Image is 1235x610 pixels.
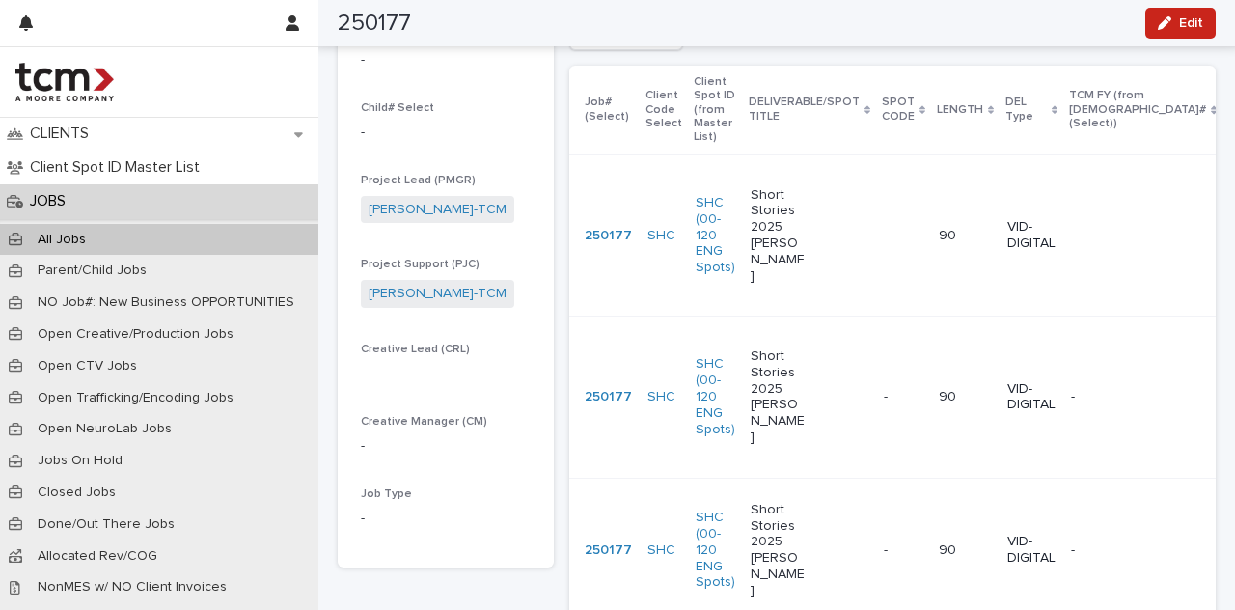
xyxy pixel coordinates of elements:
img: 4hMmSqQkux38exxPVZHQ [15,63,114,101]
p: TCM FY (from [DEMOGRAPHIC_DATA]# (Select)) [1069,85,1206,134]
p: VID-DIGITAL [1007,381,1056,414]
p: - [1071,389,1128,405]
p: Open Creative/Production Jobs [22,326,249,343]
a: [PERSON_NAME]-TCM [369,200,507,220]
p: - [361,509,531,529]
a: 250177 [585,389,632,405]
p: Open Trafficking/Encoding Jobs [22,390,249,406]
a: SHC (00-120 ENG Spots) [696,510,735,591]
span: Edit [1179,16,1203,30]
span: Project Support (PJC) [361,259,480,270]
p: - [361,436,531,457]
p: NonMES w/ NO Client Invoices [22,579,242,596]
span: Creative Lead (CRL) [361,344,470,355]
p: Jobs On Hold [22,453,138,469]
p: - [361,123,531,143]
p: NO Job#: New Business OPPORTUNITIES [22,294,310,311]
p: - [884,539,892,559]
p: Parent/Child Jobs [22,263,162,279]
p: Job# (Select) [585,92,634,127]
p: Closed Jobs [22,485,131,501]
p: LENGTH [937,99,983,121]
p: Allocated Rev/COG [22,548,173,565]
span: Project Lead (PMGR) [361,175,476,186]
p: 90 [939,542,992,559]
a: SHC [647,228,675,244]
h2: 250177 [338,10,411,38]
p: SPOT CODE [882,92,915,127]
a: SHC (00-120 ENG Spots) [696,195,735,276]
p: CLIENTS [22,125,104,143]
span: Creative Manager (CM) [361,416,487,428]
p: Open NeuroLab Jobs [22,421,187,437]
p: Done/Out There Jobs [22,516,190,533]
a: SHC (00-120 ENG Spots) [696,356,735,437]
p: 90 [939,389,992,405]
p: JOBS [22,192,81,210]
p: - [1071,228,1128,244]
span: Child# Select [361,102,434,114]
a: [PERSON_NAME]-TCM [369,284,507,304]
span: Job Type [361,488,412,500]
a: 250177 [585,228,632,244]
p: VID-DIGITAL [1007,534,1056,567]
p: - [361,364,531,384]
a: SHC [647,389,675,405]
p: DELIVERABLE/SPOT TITLE [749,92,860,127]
p: Client Spot ID (from Master List) [694,71,737,149]
p: Open CTV Jobs [22,358,152,374]
p: - [361,50,531,70]
a: SHC [647,542,675,559]
p: Short Stories 2025 [PERSON_NAME] [751,348,808,446]
button: Edit [1145,8,1216,39]
p: - [884,385,892,405]
p: Client Spot ID Master List [22,158,215,177]
p: - [1071,542,1128,559]
p: Short Stories 2025 [PERSON_NAME] [751,187,808,285]
p: DEL Type [1005,92,1047,127]
p: VID-DIGITAL [1007,219,1056,252]
a: 250177 [585,542,632,559]
p: Short Stories 2025 [PERSON_NAME] [751,502,808,599]
p: - [884,224,892,244]
p: All Jobs [22,232,101,248]
p: 90 [939,228,992,244]
p: Client Code Select [645,85,682,134]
